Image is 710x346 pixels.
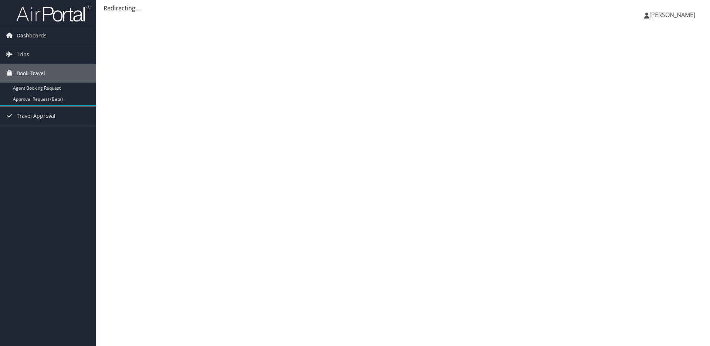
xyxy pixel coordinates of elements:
[16,5,90,22] img: airportal-logo.png
[644,4,703,26] a: [PERSON_NAME]
[17,45,29,64] span: Trips
[17,26,47,45] span: Dashboards
[17,64,45,83] span: Book Travel
[17,107,55,125] span: Travel Approval
[649,11,695,19] span: [PERSON_NAME]
[104,4,703,13] div: Redirecting...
